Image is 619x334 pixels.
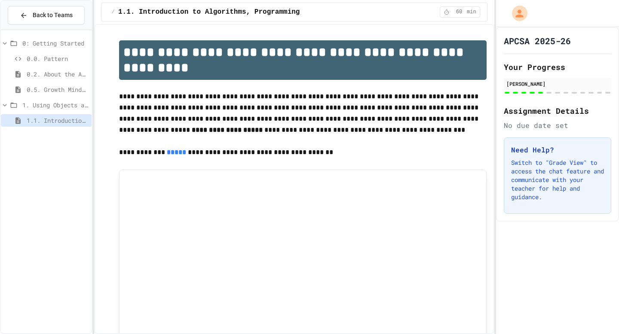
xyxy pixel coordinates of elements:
button: Back to Teams [8,6,85,24]
span: min [467,9,476,15]
iframe: chat widget [548,262,610,299]
span: 1. Using Objects and Methods [22,100,88,109]
span: 0: Getting Started [22,39,88,48]
span: 0.2. About the AP CSA Exam [27,70,88,79]
iframe: chat widget [583,300,610,325]
h1: APCSA 2025-26 [504,35,571,47]
div: My Account [503,3,530,23]
div: No due date set [504,120,611,131]
h2: Your Progress [504,61,611,73]
span: / [112,9,115,15]
p: Switch to "Grade View" to access the chat feature and communicate with your teacher for help and ... [511,158,604,201]
span: Back to Teams [33,11,73,20]
span: 0.5. Growth Mindset [27,85,88,94]
span: 0.0. Pattern [27,54,88,63]
h3: Need Help? [511,145,604,155]
span: 1.1. Introduction to Algorithms, Programming, and Compilers [27,116,88,125]
h2: Assignment Details [504,105,611,117]
span: 1.1. Introduction to Algorithms, Programming, and Compilers [118,7,362,17]
span: 60 [452,9,466,15]
div: [PERSON_NAME] [506,80,609,88]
